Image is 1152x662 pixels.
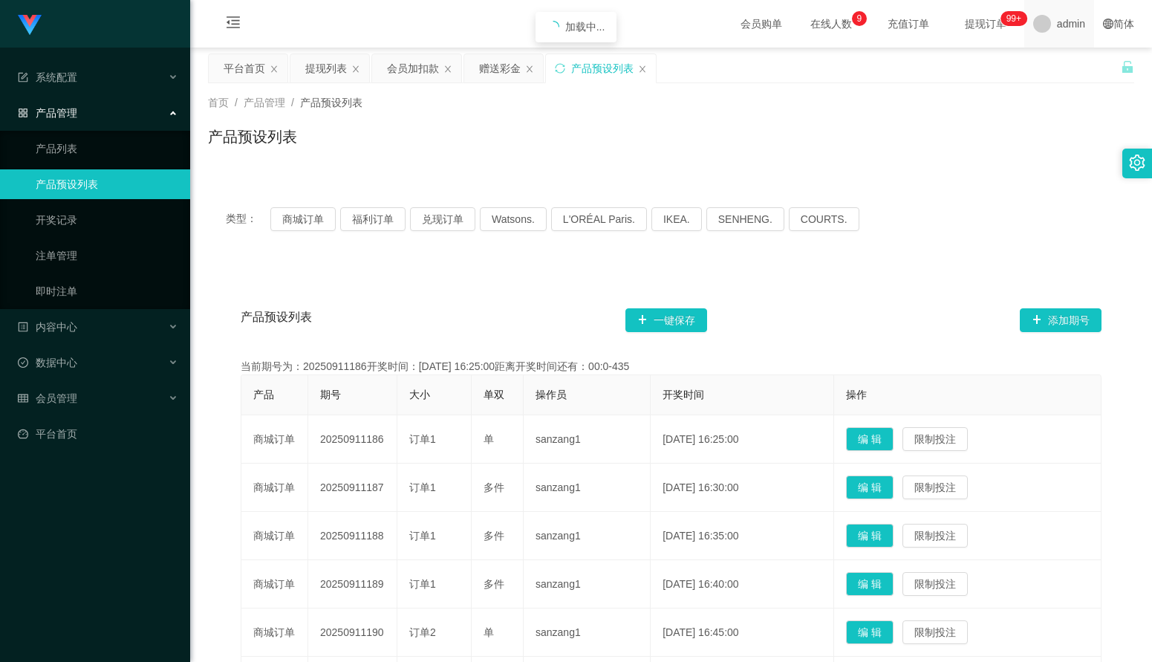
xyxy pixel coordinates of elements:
button: 图标: plus添加期号 [1020,308,1101,332]
td: 20250911187 [308,464,397,512]
span: 产品 [253,389,274,400]
button: 福利订单 [340,207,406,231]
button: 限制投注 [902,524,968,548]
td: sanzang1 [524,464,651,512]
i: 图标: check-circle-o [18,357,28,368]
span: 产品预设列表 [300,97,362,108]
span: 单 [484,433,494,445]
button: L'ORÉAL Paris. [551,207,647,231]
a: 产品列表 [36,134,178,163]
a: 产品预设列表 [36,169,178,199]
td: 20250911190 [308,609,397,657]
i: 图标: menu-fold [208,1,258,48]
i: 图标: close [443,65,452,74]
button: Watsons. [480,207,547,231]
span: 在线人数 [803,19,859,29]
div: 当前期号为：20250911186开奖时间：[DATE] 16:25:00距离开奖时间还有：00:0-435 [241,359,1101,374]
i: 图标: unlock [1121,60,1134,74]
span: 操作 [846,389,867,400]
td: 商城订单 [241,512,308,560]
span: 订单1 [409,530,436,542]
span: 单双 [484,389,504,400]
button: 限制投注 [902,620,968,644]
span: 期号 [320,389,341,400]
i: 图标: appstore-o [18,108,28,118]
td: [DATE] 16:45:00 [651,609,834,657]
td: 20250911186 [308,415,397,464]
span: 产品管理 [244,97,285,108]
i: 图标: close [270,65,279,74]
td: 20250911188 [308,512,397,560]
h1: 产品预设列表 [208,126,297,148]
button: 编 辑 [846,572,894,596]
a: 注单管理 [36,241,178,270]
sup: 9 [852,11,867,26]
div: 赠送彩金 [479,54,521,82]
i: 图标: form [18,72,28,82]
span: 加载中... [565,21,605,33]
span: 充值订单 [880,19,937,29]
td: [DATE] 16:40:00 [651,560,834,609]
i: 图标: table [18,393,28,403]
button: 编 辑 [846,620,894,644]
td: 20250911189 [308,560,397,609]
button: SENHENG. [706,207,784,231]
td: sanzang1 [524,609,651,657]
span: / [291,97,294,108]
button: IKEA. [651,207,702,231]
button: 兑现订单 [410,207,475,231]
span: 单 [484,626,494,638]
td: [DATE] 16:35:00 [651,512,834,560]
a: 开奖记录 [36,205,178,235]
span: 多件 [484,481,504,493]
span: 系统配置 [18,71,77,83]
td: 商城订单 [241,415,308,464]
td: 商城订单 [241,609,308,657]
span: 数据中心 [18,357,77,369]
span: 首页 [208,97,229,108]
td: [DATE] 16:25:00 [651,415,834,464]
button: 编 辑 [846,427,894,451]
span: 大小 [409,389,430,400]
td: sanzang1 [524,560,651,609]
div: 平台首页 [224,54,265,82]
span: 产品预设列表 [241,308,312,332]
div: 会员加扣款 [387,54,439,82]
button: 编 辑 [846,476,894,499]
td: 商城订单 [241,560,308,609]
span: 订单2 [409,626,436,638]
span: 开奖时间 [663,389,704,400]
i: 图标: sync [555,63,565,74]
td: [DATE] 16:30:00 [651,464,834,512]
button: 编 辑 [846,524,894,548]
span: 内容中心 [18,321,77,333]
span: 订单1 [409,433,436,445]
span: 订单1 [409,481,436,493]
i: 图标: profile [18,322,28,332]
td: sanzang1 [524,415,651,464]
span: 类型： [226,207,270,231]
i: 图标: setting [1129,155,1145,171]
img: logo.9652507e.png [18,15,42,36]
i: 图标: close [351,65,360,74]
button: COURTS. [789,207,859,231]
p: 9 [857,11,862,26]
span: 会员管理 [18,392,77,404]
span: 多件 [484,530,504,542]
span: 操作员 [536,389,567,400]
span: 提现订单 [957,19,1014,29]
div: 产品预设列表 [571,54,634,82]
td: sanzang1 [524,512,651,560]
button: 图标: plus一键保存 [625,308,707,332]
i: 图标: close [638,65,647,74]
button: 限制投注 [902,427,968,451]
sup: 1165 [1000,11,1027,26]
span: 多件 [484,578,504,590]
button: 限制投注 [902,476,968,499]
td: 商城订单 [241,464,308,512]
i: icon: loading [547,21,559,33]
i: 图标: close [525,65,534,74]
div: 提现列表 [305,54,347,82]
span: / [235,97,238,108]
button: 限制投注 [902,572,968,596]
